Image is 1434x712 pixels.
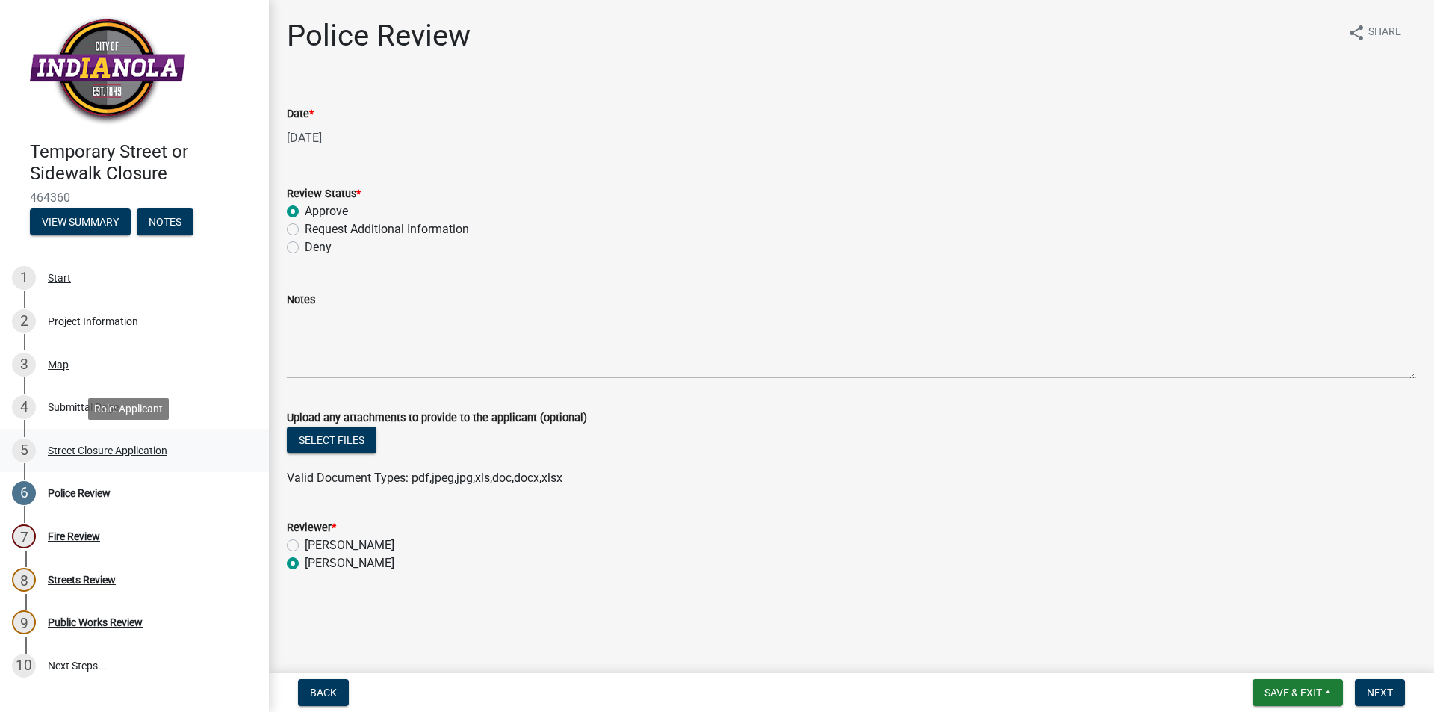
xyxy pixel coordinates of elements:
button: Select files [287,427,376,453]
span: Back [310,687,337,699]
i: share [1347,24,1365,42]
div: Project Information [48,316,138,326]
label: Reviewer [287,523,336,533]
h1: Police Review [287,18,471,54]
label: Approve [305,202,348,220]
div: Street Closure Application [48,445,167,456]
div: 6 [12,481,36,505]
div: Map [48,359,69,370]
input: mm/dd/yyyy [287,123,423,153]
span: 464360 [30,191,239,205]
div: 4 [12,395,36,419]
label: Deny [305,238,332,256]
label: Date [287,109,314,120]
span: Share [1368,24,1401,42]
span: Save & Exit [1264,687,1322,699]
div: 7 [12,524,36,548]
div: Role: Applicant [88,398,169,420]
div: Streets Review [48,575,116,585]
h4: Temporary Street or Sidewalk Closure [30,141,257,185]
button: View Summary [30,208,131,235]
div: Start [48,273,71,283]
div: 3 [12,353,36,377]
button: Save & Exit [1253,679,1343,706]
label: Review Status [287,189,361,199]
button: shareShare [1335,18,1413,47]
div: Public Works Review [48,617,143,628]
wm-modal-confirm: Summary [30,217,131,229]
div: 8 [12,568,36,592]
label: [PERSON_NAME] [305,536,394,554]
div: Submittal Page [48,402,119,412]
label: Request Additional Information [305,220,469,238]
button: Back [298,679,349,706]
div: 10 [12,654,36,678]
div: 5 [12,439,36,462]
div: 1 [12,266,36,290]
span: Next [1367,687,1393,699]
wm-modal-confirm: Notes [137,217,193,229]
span: Valid Document Types: pdf,jpeg,jpg,xls,doc,docx,xlsx [287,471,562,485]
div: Police Review [48,488,111,498]
div: 9 [12,610,36,634]
label: [PERSON_NAME] [305,554,394,572]
label: Notes [287,295,315,306]
div: 2 [12,309,36,333]
button: Next [1355,679,1405,706]
label: Upload any attachments to provide to the applicant (optional) [287,413,587,424]
div: Fire Review [48,531,100,542]
img: City of Indianola, Iowa [30,16,185,126]
button: Notes [137,208,193,235]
